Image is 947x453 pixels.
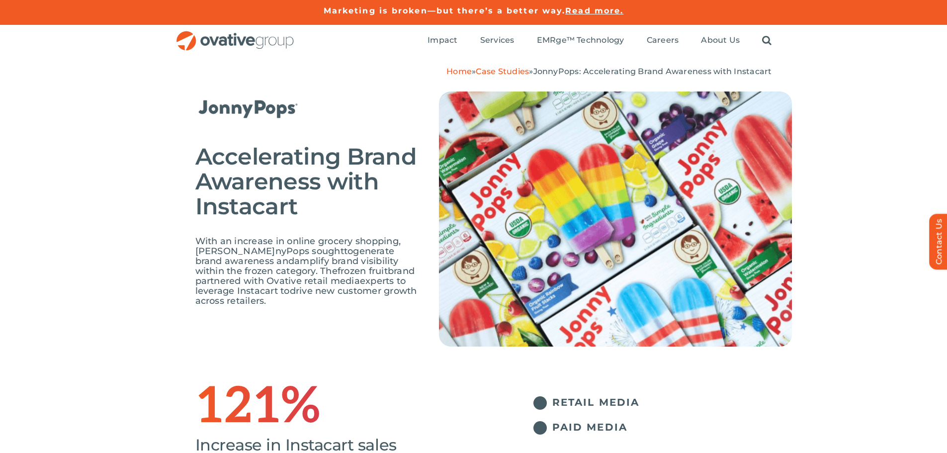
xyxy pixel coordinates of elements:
[701,35,740,45] span: About Us
[428,35,457,46] a: Impact
[175,30,295,39] a: OG_Full_horizontal_RGB
[195,142,417,220] span: Accelerating Brand Awareness with Instacart
[476,67,529,76] a: Case Studies
[446,67,472,76] a: Home
[360,275,400,286] span: experts t
[533,67,772,76] span: JonnyPops: Accelerating Brand Awareness with Instacart
[537,35,624,45] span: EMRge™ Technology
[195,266,415,286] span: brand partnered with Ovative retail media
[195,391,494,423] h1: 121%
[195,275,406,296] span: o leverage Instacart to
[565,6,623,15] a: Read more.
[275,246,309,257] span: nyPops
[195,91,310,124] img: JP
[552,421,792,433] h5: PAID MEDIA
[480,35,515,45] span: Services
[195,246,395,267] span: generate brand awareness and
[446,67,772,76] span: » »
[428,25,772,57] nav: Menu
[537,35,624,46] a: EMRge™ Technology
[344,246,353,257] span: to
[195,285,417,306] span: drive new customer growth across retailers.
[762,35,772,46] a: Search
[552,396,792,408] h5: RETAIL MEDIA
[439,91,792,347] img: Untitled-design-21.png
[195,236,401,247] span: With an increase in online grocery shopping,
[312,246,344,257] span: sought
[338,266,388,276] span: frozen fruit
[195,246,275,257] span: [PERSON_NAME]
[428,35,457,45] span: Impact
[647,35,679,45] span: Careers
[195,256,398,276] span: amplify brand visibility within the frozen category
[701,35,740,46] a: About Us
[647,35,679,46] a: Careers
[480,35,515,46] a: Services
[324,6,566,15] a: Marketing is broken—but there’s a better way.
[316,266,338,276] span: . The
